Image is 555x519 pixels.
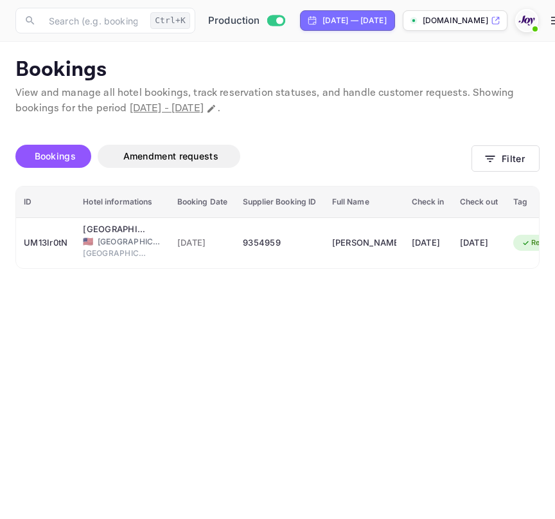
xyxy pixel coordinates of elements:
div: [DATE] [460,233,498,253]
span: Amendment requests [123,150,218,161]
th: Hotel informations [75,187,169,218]
div: Switch to Sandbox mode [203,14,290,28]
button: Change date range [205,102,218,115]
div: UM13Ir0tN [24,233,67,253]
span: Bookings [35,150,76,161]
span: United States of America [83,237,93,246]
div: [DATE] [412,233,445,253]
th: Full Name [324,187,404,218]
p: [DOMAIN_NAME] [423,15,488,26]
img: With Joy [516,10,537,31]
span: [GEOGRAPHIC_DATA] [98,236,162,248]
span: [GEOGRAPHIC_DATA] [83,248,147,259]
div: Ctrl+K [150,12,190,29]
p: View and manage all hotel bookings, track reservation statuses, and handle customer requests. Sho... [15,86,540,116]
div: account-settings tabs [15,145,471,168]
div: Red Rock Casino, Resort and Spa [83,223,147,236]
th: Booking Date [170,187,236,218]
p: Bookings [15,57,540,83]
span: [DATE] - [DATE] [130,102,204,115]
th: ID [16,187,75,218]
div: [DATE] — [DATE] [322,15,387,26]
span: [DATE] [177,236,228,250]
input: Search (e.g. bookings, documentation) [41,8,145,33]
button: Filter [471,145,540,172]
th: Check in [404,187,452,218]
div: 9354959 [243,233,316,253]
div: Allan Lam [332,233,396,253]
th: Supplier Booking ID [235,187,324,218]
th: Check out [452,187,506,218]
span: Production [208,14,260,28]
